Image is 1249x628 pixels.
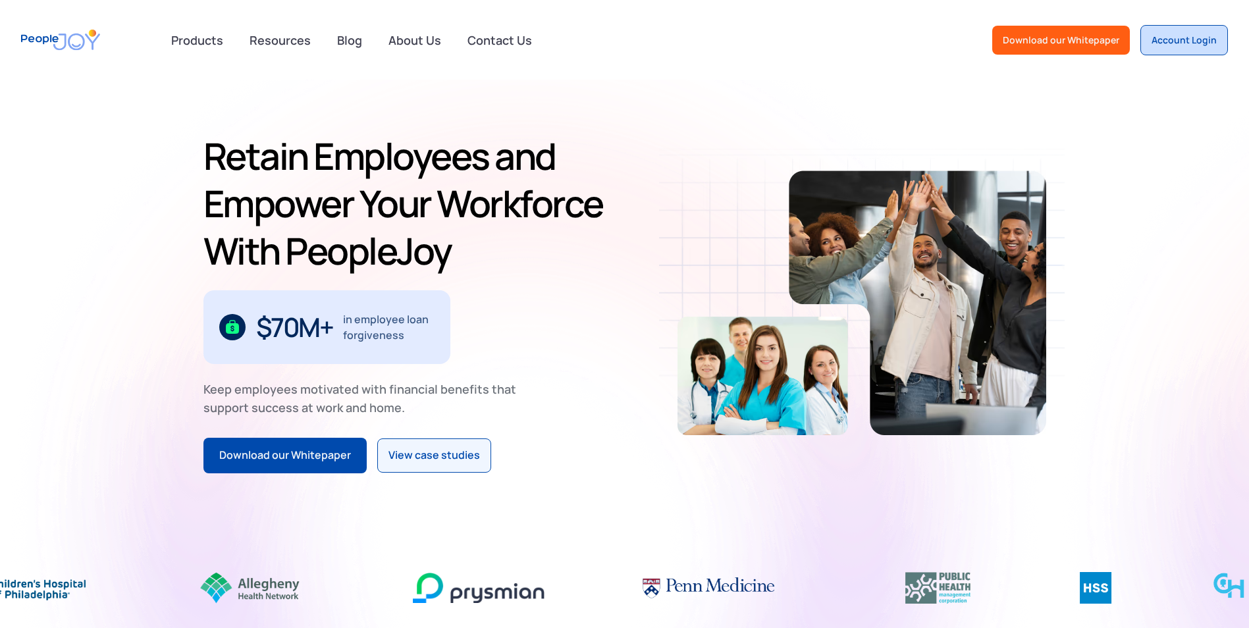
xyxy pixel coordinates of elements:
div: Keep employees motivated with financial benefits that support success at work and home. [203,380,527,417]
a: home [21,21,100,59]
h1: Retain Employees and Empower Your Workforce With PeopleJoy [203,132,620,275]
a: View case studies [377,438,491,473]
a: Account Login [1140,25,1228,55]
div: Download our Whitepaper [219,447,351,464]
div: Account Login [1152,34,1217,47]
img: Retain-Employees-PeopleJoy [789,170,1046,435]
a: Contact Us [460,26,540,55]
a: Resources [242,26,319,55]
a: Blog [329,26,370,55]
a: About Us [381,26,449,55]
div: Products [163,27,231,53]
a: Download our Whitepaper [203,438,367,473]
a: Download our Whitepaper [992,26,1130,55]
img: Retain-Employees-PeopleJoy [678,317,848,435]
div: $70M+ [256,317,333,338]
div: 1 / 3 [203,290,450,364]
div: Download our Whitepaper [1003,34,1119,47]
div: in employee loan forgiveness [343,311,435,343]
div: View case studies [388,447,480,464]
